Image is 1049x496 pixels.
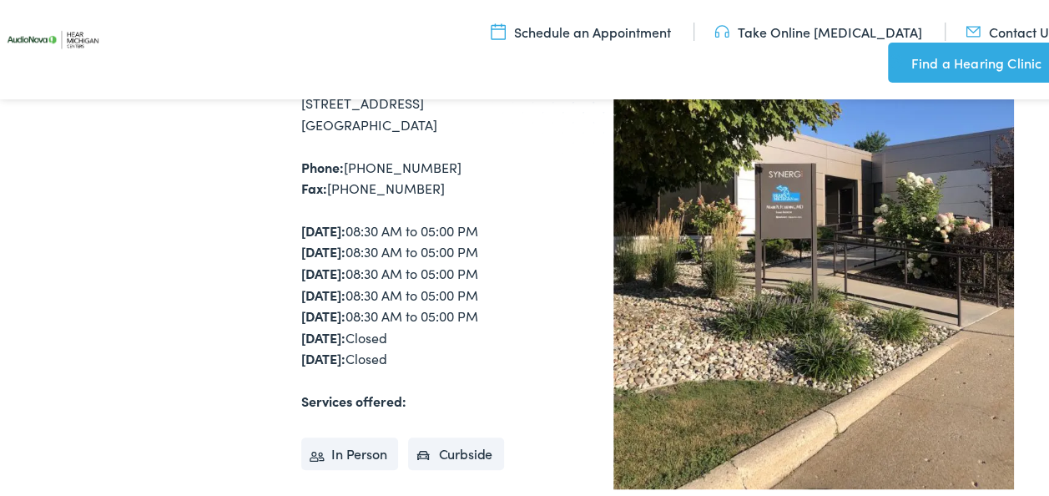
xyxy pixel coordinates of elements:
[301,261,345,279] strong: [DATE]:
[714,19,729,38] img: utility icon
[301,217,531,367] div: 08:30 AM to 05:00 PM 08:30 AM to 05:00 PM 08:30 AM to 05:00 PM 08:30 AM to 05:00 PM 08:30 AM to 0...
[491,19,506,38] img: utility icon
[301,154,531,196] div: [PHONE_NUMBER] [PHONE_NUMBER]
[966,19,981,38] img: utility icon
[714,19,922,38] a: Take Online [MEDICAL_DATA]
[301,154,344,173] strong: Phone:
[301,239,345,257] strong: [DATE]:
[301,325,345,343] strong: [DATE]:
[301,388,406,407] strong: Services offered:
[301,282,345,301] strong: [DATE]:
[301,303,345,321] strong: [DATE]:
[301,346,345,364] strong: [DATE]:
[301,89,531,132] div: [STREET_ADDRESS] [GEOGRAPHIC_DATA]
[301,218,345,236] strong: [DATE]:
[888,49,903,69] img: utility icon
[301,175,327,194] strong: Fax:
[301,434,399,468] li: In Person
[408,434,504,468] li: Curbside
[491,19,671,38] a: Schedule an Appointment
